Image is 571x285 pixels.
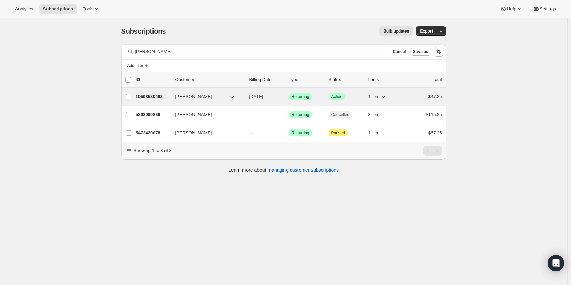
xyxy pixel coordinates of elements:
span: Recurring [292,112,309,117]
span: --- [249,112,254,117]
span: Settings [540,6,556,12]
div: 5203099886[PERSON_NAME]---SuccessRecurringCancelled3 items$115.25 [136,110,442,120]
span: $115.25 [426,112,442,117]
span: Save as [413,49,428,54]
span: Paused [331,130,345,136]
div: 10598580462[PERSON_NAME][DATE]SuccessRecurringSuccessActive1 item$47.25 [136,92,442,101]
p: Total [433,76,442,83]
button: Subscriptions [39,4,77,14]
span: Help [507,6,516,12]
button: Help [496,4,527,14]
span: Subscriptions [121,27,166,35]
span: 3 items [368,112,382,117]
span: Export [420,28,433,34]
input: Filter subscribers [135,47,386,57]
div: Items [368,76,402,83]
span: Subscriptions [43,6,73,12]
button: [PERSON_NAME] [171,127,240,138]
button: [PERSON_NAME] [171,109,240,120]
p: Learn more about [228,166,339,173]
span: [DATE] [249,94,263,99]
div: Type [289,76,323,83]
span: Recurring [292,130,309,136]
button: Bulk updates [379,26,413,36]
button: 1 item [368,92,387,101]
button: Tools [79,4,104,14]
button: Analytics [11,4,37,14]
span: [PERSON_NAME] [175,129,212,136]
p: Billing Date [249,76,283,83]
span: Active [331,94,343,99]
button: [PERSON_NAME] [171,91,240,102]
button: Settings [529,4,560,14]
button: Export [416,26,437,36]
p: 5472420078 [136,129,170,136]
p: Customer [175,76,244,83]
div: IDCustomerBilling DateTypeStatusItemsTotal [136,76,442,83]
button: 1 item [368,128,387,138]
nav: Pagination [423,146,442,156]
div: Open Intercom Messenger [548,255,564,271]
span: Bulk updates [383,28,409,34]
button: Cancel [390,48,409,56]
p: 10598580462 [136,93,170,100]
p: 5203099886 [136,111,170,118]
span: Analytics [15,6,33,12]
span: 1 item [368,130,380,136]
span: $47.25 [428,94,442,99]
div: 5472420078[PERSON_NAME]---SuccessRecurringAttentionPaused1 item$67.25 [136,128,442,138]
a: managing customer subscriptions [267,167,339,173]
span: [PERSON_NAME] [175,93,212,100]
button: Add filter [124,62,151,70]
button: Save as [410,48,431,56]
span: Tools [83,6,93,12]
span: Cancelled [331,112,349,117]
span: --- [249,130,254,135]
span: $67.25 [428,130,442,135]
p: ID [136,76,170,83]
p: Status [329,76,363,83]
button: Sort the results [434,47,443,57]
span: Cancel [393,49,406,54]
span: 1 item [368,94,380,99]
span: Add filter [127,63,143,69]
span: [PERSON_NAME] [175,111,212,118]
span: Recurring [292,94,309,99]
button: 3 items [368,110,389,120]
p: Showing 1 to 3 of 3 [134,147,172,154]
